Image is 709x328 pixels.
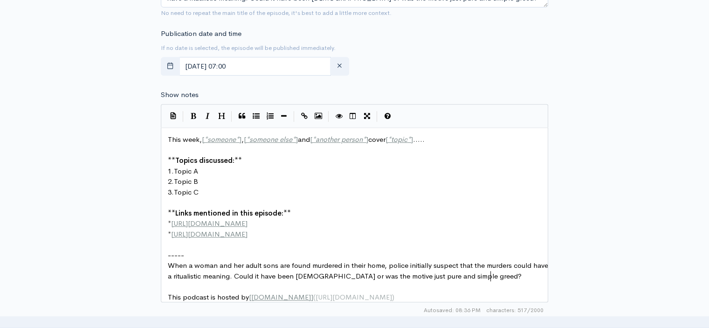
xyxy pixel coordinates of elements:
[174,167,198,175] span: Topic A
[249,293,251,301] span: [
[385,135,388,144] span: [
[174,188,199,196] span: Topic C
[175,156,234,165] span: Topics discussed:
[175,209,283,217] span: Links mentioned in this episode:
[161,57,180,76] button: toggle
[392,293,394,301] span: )
[168,188,174,196] span: 3.
[297,109,311,123] button: Create Link
[263,109,277,123] button: Numbered List
[161,44,336,52] small: If no date is selected, the episode will be published immediately.
[380,109,394,123] button: Markdown Guide
[277,109,291,123] button: Insert Horizontal Line
[332,109,346,123] button: Toggle Preview
[168,135,425,144] span: This week, , and cover .....
[346,109,360,123] button: Toggle Side by Side
[161,28,241,39] label: Publication date and time
[161,90,199,100] label: Show notes
[377,111,378,122] i: |
[239,135,241,144] span: ]
[249,109,263,123] button: Generic List
[316,135,363,144] span: another person
[168,177,174,186] span: 2.
[166,109,180,123] button: Insert Show Notes Template
[168,261,550,280] span: When a woman and her adult sons are found murdered in their home, police initially suspect that t...
[231,111,232,122] i: |
[391,135,407,144] span: topic
[313,293,316,301] span: (
[424,306,481,314] span: Autosaved: 08:36 PM
[161,9,392,17] small: No need to repeat the main title of the episode, it's best to add a little more context.
[183,111,184,122] i: |
[186,109,200,123] button: Bold
[168,167,174,175] span: 1.
[366,135,368,144] span: ]
[360,109,374,123] button: Toggle Fullscreen
[330,57,349,76] button: clear
[202,135,204,144] span: [
[171,219,248,228] span: [URL][DOMAIN_NAME]
[207,135,236,144] span: someone
[214,109,228,123] button: Heading
[249,135,292,144] span: someone else
[411,135,413,144] span: ]
[486,306,544,314] span: 517/2000
[316,293,392,301] span: [URL][DOMAIN_NAME]
[310,135,312,144] span: [
[168,251,184,259] span: -----
[200,109,214,123] button: Italic
[235,109,249,123] button: Quote
[244,135,246,144] span: [
[171,230,248,238] span: [URL][DOMAIN_NAME]
[251,293,311,301] span: [DOMAIN_NAME]
[328,111,329,122] i: |
[311,109,325,123] button: Insert Image
[296,135,298,144] span: ]
[311,293,313,301] span: ]
[168,293,394,301] span: This podcast is hosted by
[174,177,198,186] span: Topic B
